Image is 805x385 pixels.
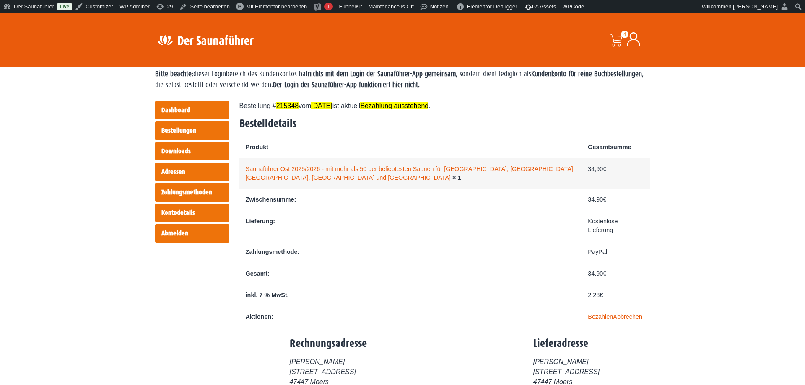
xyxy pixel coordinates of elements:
th: Zahlungsmethode: [239,241,582,263]
td: Kostenlose Lieferung [582,211,650,241]
th: Produkt [239,137,582,158]
span: 2,28 [588,292,603,298]
a: Bestellungen [155,121,229,140]
th: Lieferung: [239,211,582,241]
span: € [600,292,603,298]
p: Bestellung # vom ist aktuell . [239,101,650,111]
a: Downloads [155,142,229,160]
strong: Kundenkonto für reine Buchbestellungen [531,70,642,78]
th: Aktionen: [239,306,582,328]
a: Adressen [155,163,229,181]
bdi: 34,90 [588,165,606,172]
th: inkl. 7 % MwSt. [239,284,582,306]
span: Bitte beachte: [155,70,193,78]
th: Zwischensumme: [239,189,582,211]
mark: 215348 [276,102,299,109]
span: 34,90 [588,196,606,203]
span: 1 [327,3,330,10]
a: Dashboard [155,101,229,119]
nav: Kontoseiten [155,101,229,245]
h2: Bestelldetails [239,117,650,130]
a: Zahlungsmethoden [155,183,229,202]
span: 4 [621,31,628,38]
a: Abmelden [155,224,229,243]
a: Kontodetails [155,204,229,222]
a: Bestellung 215348 bezahlen [588,313,613,320]
a: Bestellung 215348 stornieren [613,313,642,320]
th: Gesamtsumme [582,137,650,158]
span: € [603,196,606,203]
strong: × 1 [452,174,461,181]
span: [PERSON_NAME] [733,3,778,10]
a: Saunaführer Ost 2025/2026 - mit mehr als 50 der beliebtesten Saunen für [GEOGRAPHIC_DATA], [GEOGR... [246,165,575,181]
span: Mit Elementor bearbeiten [246,3,307,10]
mark: [DATE] [311,102,332,109]
span: 34,90 [588,270,606,277]
h2: Rechnungsadresse [290,337,383,350]
span: € [603,270,606,277]
strong: nichts mit dem Login der Saunaführer-App gemeinsam [308,70,456,78]
span: dieser Loginbereich des Kundenkontos hat , sondern dient lediglich als , die selbst bestellt oder... [155,70,644,89]
td: PayPal [582,241,650,263]
mark: Bezahlung ausstehend [360,102,428,109]
span: € [603,165,606,172]
h2: Lieferadresse [533,337,600,350]
strong: Der Login der Saunaführer-App funktioniert hier nicht. [273,81,420,89]
a: Live [57,3,72,10]
th: Gesamt: [239,263,582,285]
